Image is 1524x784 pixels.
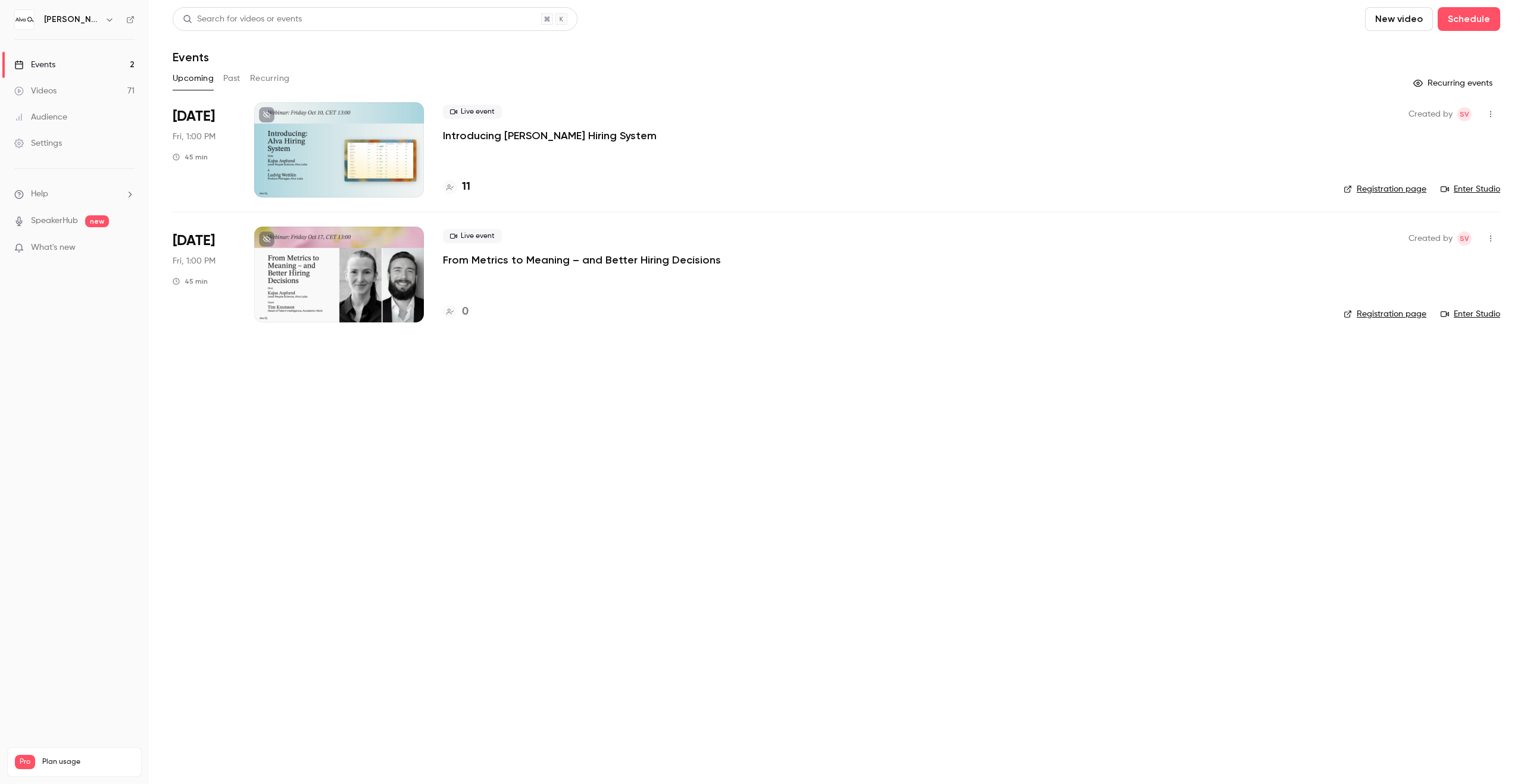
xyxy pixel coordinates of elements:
button: Recurring events [1408,74,1500,93]
span: [DATE] [173,107,215,126]
button: New video [1365,7,1433,31]
div: Oct 17 Fri, 1:00 PM (Europe/Stockholm) [173,227,235,322]
li: help-dropdown-opener [14,188,135,200]
button: Schedule [1438,7,1500,31]
div: 45 min [173,277,208,286]
button: Upcoming [173,69,214,88]
div: Oct 10 Fri, 1:00 PM (Europe/Stockholm) [173,102,235,197]
span: Sara Vinell [1457,107,1472,121]
a: 0 [443,304,469,320]
h4: 11 [462,179,470,195]
a: From Metrics to Meaning – and Better Hiring Decisions [443,253,721,267]
span: What's new [31,242,76,254]
div: Videos [14,85,57,97]
span: new [85,215,109,227]
span: Created by [1409,231,1453,246]
a: Enter Studio [1441,183,1500,195]
span: [DATE] [173,231,215,250]
span: Live event [443,229,502,243]
a: Registration page [1344,308,1426,320]
span: Live event [443,105,502,119]
div: Audience [14,111,67,123]
span: SV [1460,231,1469,246]
a: Introducing [PERSON_NAME] Hiring System [443,128,657,143]
span: Sara Vinell [1457,231,1472,246]
h6: [PERSON_NAME] Labs [44,14,100,26]
h1: Events [173,50,209,64]
span: Pro [15,755,35,769]
div: Search for videos or events [183,13,302,26]
div: Events [14,59,55,71]
div: Settings [14,137,62,149]
a: SpeakerHub [31,215,78,227]
a: 11 [443,179,470,195]
span: Fri, 1:00 PM [173,255,216,267]
h4: 0 [462,304,469,320]
a: Enter Studio [1441,308,1500,320]
button: Recurring [250,69,290,88]
button: Past [223,69,241,88]
span: Created by [1409,107,1453,121]
span: Fri, 1:00 PM [173,131,216,143]
span: SV [1460,107,1469,121]
iframe: Noticeable Trigger [120,243,135,253]
img: Alva Labs [15,10,34,29]
div: 45 min [173,152,208,162]
span: Plan usage [42,757,134,767]
a: Registration page [1344,183,1426,195]
span: Help [31,188,48,200]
